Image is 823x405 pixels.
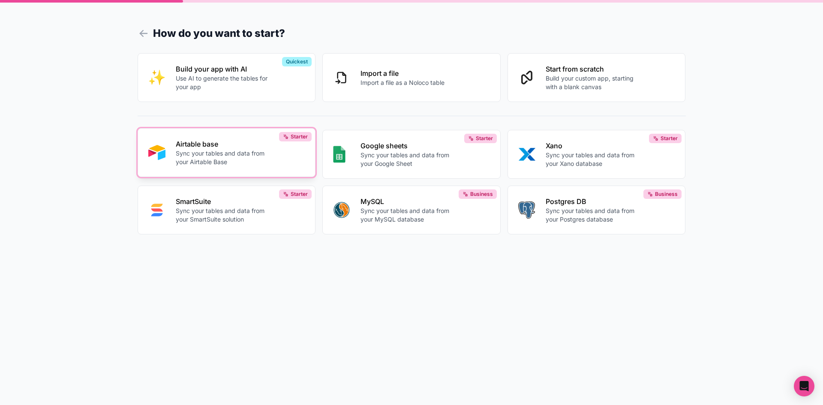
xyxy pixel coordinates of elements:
[291,133,308,140] span: Starter
[508,53,686,102] button: Start from scratchBuild your custom app, starting with a blank canvas
[360,151,456,168] p: Sync your tables and data from your Google Sheet
[360,68,445,78] p: Import a file
[138,53,316,102] button: INTERNAL_WITH_AIBuild your app with AIUse AI to generate the tables for your appQuickest
[333,146,345,163] img: GOOGLE_SHEETS
[176,64,271,74] p: Build your app with AI
[322,130,501,179] button: GOOGLE_SHEETSGoogle sheetsSync your tables and data from your Google SheetStarter
[291,191,308,198] span: Starter
[322,186,501,234] button: MYSQLMySQLSync your tables and data from your MySQL databaseBusiness
[518,146,535,163] img: XANO
[508,130,686,179] button: XANOXanoSync your tables and data from your Xano databaseStarter
[546,64,641,74] p: Start from scratch
[546,196,641,207] p: Postgres DB
[333,201,350,219] img: MYSQL
[148,69,165,86] img: INTERNAL_WITH_AI
[360,78,445,87] p: Import a file as a Noloco table
[138,186,316,234] button: SMART_SUITESmartSuiteSync your tables and data from your SmartSuite solutionStarter
[138,26,686,41] h1: How do you want to start?
[176,196,271,207] p: SmartSuite
[360,196,456,207] p: MySQL
[794,376,814,396] div: Open Intercom Messenger
[176,139,271,149] p: Airtable base
[508,186,686,234] button: POSTGRESPostgres DBSync your tables and data from your Postgres databaseBusiness
[655,191,678,198] span: Business
[546,151,641,168] p: Sync your tables and data from your Xano database
[322,53,501,102] button: Import a fileImport a file as a Noloco table
[138,128,316,177] button: AIRTABLEAirtable baseSync your tables and data from your Airtable BaseStarter
[148,144,165,161] img: AIRTABLE
[176,149,271,166] p: Sync your tables and data from your Airtable Base
[546,74,641,91] p: Build your custom app, starting with a blank canvas
[661,135,678,142] span: Starter
[148,201,165,219] img: SMART_SUITE
[360,207,456,224] p: Sync your tables and data from your MySQL database
[470,191,493,198] span: Business
[176,74,271,91] p: Use AI to generate the tables for your app
[360,141,456,151] p: Google sheets
[518,201,535,219] img: POSTGRES
[176,207,271,224] p: Sync your tables and data from your SmartSuite solution
[546,141,641,151] p: Xano
[476,135,493,142] span: Starter
[546,207,641,224] p: Sync your tables and data from your Postgres database
[282,57,312,66] div: Quickest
